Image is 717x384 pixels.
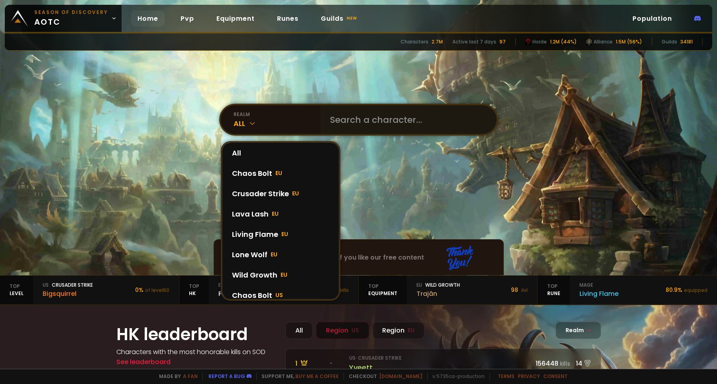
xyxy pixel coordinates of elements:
div: Living Flame [579,289,619,299]
div: Region [372,322,424,339]
div: 98 [511,286,528,294]
small: of level 60 [145,287,169,293]
a: Population [626,10,678,27]
div: 80.9 % [666,286,707,294]
a: Runes [271,10,305,27]
div: 97 [499,38,506,45]
div: Wild Growth [222,265,339,285]
div: 184681 [318,286,349,294]
small: new [345,14,359,23]
a: Consent [543,373,568,380]
a: Buy me a coffee [295,373,339,380]
div: Yyeett [349,362,423,373]
div: Crusader Strike [222,183,339,204]
a: Home [131,10,165,27]
a: Season of Discoveryaotc [5,5,122,32]
span: EU [271,250,277,259]
div: Lava Lash [222,204,339,224]
a: Privacy [518,373,540,380]
small: Season of Discovery [34,9,108,16]
div: Rune [538,276,570,304]
div: All [222,143,339,163]
iframe: Advertisement [214,240,504,276]
span: eu [218,282,224,289]
span: EU [281,230,288,238]
span: - [588,326,591,335]
span: EU [281,271,287,279]
a: [DOMAIN_NAME] [379,373,422,380]
div: Wild Growth [416,282,460,289]
div: Region [316,322,369,339]
h1: HK leaderboard [116,322,276,347]
small: kills [560,360,570,368]
img: horde [525,38,531,45]
a: Terms [498,373,515,380]
div: 34181 [680,38,693,45]
div: Chaos Bolt [222,163,339,183]
div: 1.2M (44%) [550,38,577,45]
div: Guilds [662,38,677,45]
small: kills [340,287,349,293]
div: Panaccea [218,289,257,299]
img: horde [586,38,592,45]
div: 2.7M [432,38,443,45]
span: EU [275,169,282,177]
span: aotc [34,9,108,28]
span: Checkout [344,373,422,380]
span: Top [189,283,199,290]
div: 1.5M (56%) [616,38,642,45]
div: Realm [556,322,601,339]
div: 1 [295,358,325,368]
div: realm [234,111,320,118]
small: ilvl [521,287,528,293]
a: a fan [183,373,198,380]
span: 156448 [536,359,558,368]
a: Equipment [210,10,261,27]
span: us [43,282,49,289]
div: Lone Wolf [222,244,339,265]
span: v. 5735ca - production [427,373,485,380]
div: All [285,322,313,339]
span: mage [579,282,593,289]
div: Active last 7 days [452,38,496,45]
span: EU [272,210,279,218]
div: Living Flame [218,282,257,289]
div: Crusader Strike [43,282,93,289]
small: equipped [684,287,707,293]
div: Horde [525,38,547,45]
div: equipment [359,276,407,304]
div: Living Flame [222,224,339,244]
a: See leaderboard [116,357,171,366]
span: Support me, [256,373,339,380]
small: US [352,326,359,335]
a: Guildsnew [314,10,365,27]
small: us · Crusader Strike [349,355,401,361]
span: Top [368,283,397,290]
span: Top [10,283,24,290]
div: Bigsquirrel [43,289,93,299]
div: Trajân [416,289,460,299]
h4: Characters with the most honorable kills on SOD [116,347,276,357]
small: EU [408,326,414,335]
a: TopRunemageLiving Flame80.9%equipped [538,276,717,304]
span: eu [416,282,422,289]
span: Made by [154,373,198,380]
a: Report a bug [208,373,245,380]
div: 14 [570,358,591,368]
a: 1 -us· Crusader StrikeYyeett 156448kills14 [285,349,601,378]
div: Chaos Bolt [222,285,339,305]
a: TopequipmenteuWild GrowthTrajân98 ilvl [359,276,538,304]
a: TopHKeuLiving FlamePanaccea184681 kills [179,276,359,304]
input: Search a character... [325,105,487,134]
span: Top [547,283,560,290]
span: - [330,360,332,367]
div: Alliance [586,38,613,45]
div: Characters [401,38,428,45]
div: All [234,118,320,129]
span: US [275,291,283,299]
a: Pvp [174,10,200,27]
div: 0 % [135,286,169,294]
div: HK [179,276,209,304]
span: EU [292,189,299,198]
